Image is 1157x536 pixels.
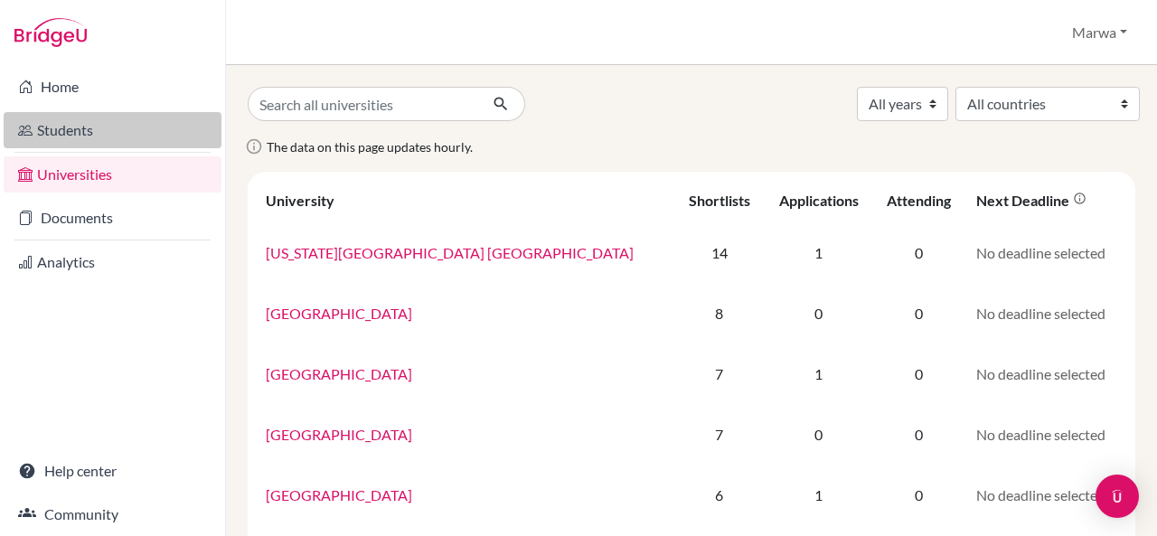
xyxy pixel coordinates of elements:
[674,404,764,465] td: 7
[1064,15,1135,50] button: Marwa
[976,426,1105,443] span: No deadline selected
[266,244,634,261] a: [US_STATE][GEOGRAPHIC_DATA] [GEOGRAPHIC_DATA]
[873,404,965,465] td: 0
[873,343,965,404] td: 0
[976,486,1105,503] span: No deadline selected
[689,192,750,209] div: Shortlists
[674,465,764,525] td: 6
[764,283,873,343] td: 0
[976,365,1105,382] span: No deadline selected
[266,486,412,503] a: [GEOGRAPHIC_DATA]
[266,365,412,382] a: [GEOGRAPHIC_DATA]
[873,283,965,343] td: 0
[779,192,859,209] div: Applications
[267,139,473,155] span: The data on this page updates hourly.
[4,496,221,532] a: Community
[976,244,1105,261] span: No deadline selected
[674,343,764,404] td: 7
[4,453,221,489] a: Help center
[764,343,873,404] td: 1
[1096,475,1139,518] div: Open Intercom Messenger
[764,404,873,465] td: 0
[255,179,674,222] th: University
[873,465,965,525] td: 0
[266,426,412,443] a: [GEOGRAPHIC_DATA]
[4,69,221,105] a: Home
[976,192,1086,209] div: Next deadline
[4,244,221,280] a: Analytics
[4,200,221,236] a: Documents
[764,465,873,525] td: 1
[674,222,764,283] td: 14
[248,87,478,121] input: Search all universities
[764,222,873,283] td: 1
[873,222,965,283] td: 0
[14,18,87,47] img: Bridge-U
[4,112,221,148] a: Students
[674,283,764,343] td: 8
[887,192,951,209] div: Attending
[266,305,412,322] a: [GEOGRAPHIC_DATA]
[976,305,1105,322] span: No deadline selected
[4,156,221,193] a: Universities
